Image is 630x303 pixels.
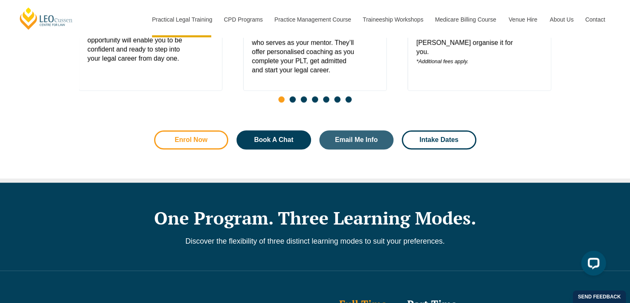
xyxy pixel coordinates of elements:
span: Book A Chat [254,137,293,143]
h2: One Program. Three Learning Modes. [79,208,551,228]
a: CPD Programs [217,2,268,37]
span: Go to slide 1 [278,96,285,103]
span: Go to slide 7 [345,96,352,103]
a: Practical Legal Training [146,2,218,37]
em: *Additional fees apply. [416,58,468,64]
span: Go to slide 6 [334,96,340,103]
span: You’ll benefit from dedicated guidance by an experienced lawyer who serves as your mentor. They’l... [252,20,357,75]
a: Traineeship Workshops [357,2,429,37]
span: Go to slide 4 [312,96,318,103]
iframe: LiveChat chat widget [574,247,609,282]
a: Book A Chat [237,130,311,149]
a: Medicare Billing Course [429,2,502,37]
a: Intake Dates [402,130,476,149]
a: Enrol Now [154,130,229,149]
span: Go to slide 5 [323,96,329,103]
a: About Us [543,2,579,37]
span: Enrol Now [175,137,208,143]
span: Email Me Info [335,137,378,143]
span: Go to slide 2 [290,96,296,103]
a: Venue Hire [502,2,543,37]
a: [PERSON_NAME] Centre for Law [19,7,74,30]
span: Go to slide 3 [301,96,307,103]
span: Get valuable experience and insights learning in a simulated law firm environment. This unique op... [87,8,193,63]
a: Contact [579,2,611,37]
span: Take the stress out of organising your work placement and let [PERSON_NAME] organise it for you. [416,20,522,66]
span: Intake Dates [420,137,459,143]
a: Email Me Info [319,130,394,149]
a: Practice Management Course [268,2,357,37]
p: Discover the flexibility of three distinct learning modes to suit your preferences. [79,237,551,246]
